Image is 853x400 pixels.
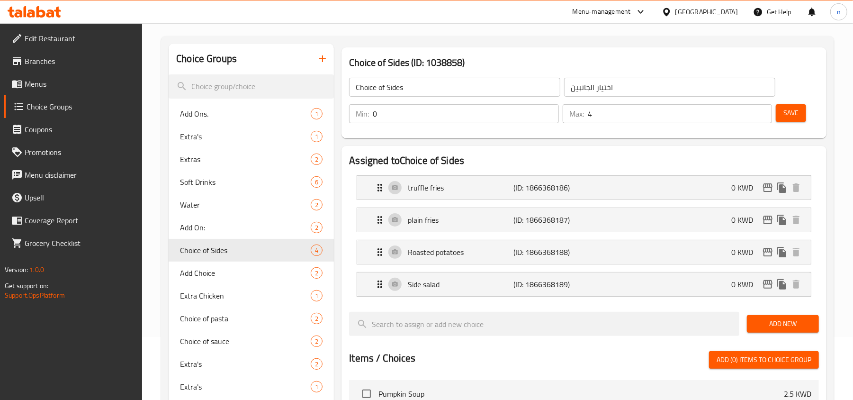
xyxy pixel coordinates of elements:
li: Expand [349,172,819,204]
input: search [349,312,739,336]
a: Upsell [4,186,143,209]
button: duplicate [775,245,789,259]
div: Extras2 [169,148,334,171]
li: Expand [349,236,819,268]
button: duplicate [775,181,789,195]
span: 2 [311,314,322,323]
p: (ID: 1866368187) [514,214,584,226]
div: Extra Chicken1 [169,284,334,307]
div: Choice of sauce2 [169,330,334,353]
div: Water2 [169,193,334,216]
span: 1 [311,109,322,118]
button: edit [761,213,775,227]
span: Choice of pasta [180,313,311,324]
button: duplicate [775,213,789,227]
span: Choice Groups [27,101,135,112]
span: 2 [311,337,322,346]
button: Add New [747,315,819,333]
span: Add Ons. [180,108,311,119]
span: Version: [5,264,28,276]
span: Edit Restaurant [25,33,135,44]
a: Promotions [4,141,143,164]
button: Add (0) items to choice group [709,351,819,369]
p: Side salad [408,279,513,290]
p: Min: [356,108,369,119]
span: Choice of sauce [180,336,311,347]
span: Pumpkin Soup [378,388,784,400]
span: Menu disclaimer [25,169,135,181]
a: Support.OpsPlatform [5,289,65,301]
p: 0 KWD [731,279,761,290]
span: 2 [311,200,322,209]
div: Choices [311,176,323,188]
div: Choices [311,358,323,370]
button: delete [789,245,803,259]
div: Choices [311,222,323,233]
span: 4 [311,246,322,255]
h2: Assigned to Choice of Sides [349,154,819,168]
span: Extra's [180,358,311,370]
p: 2.5 KWD [784,388,811,400]
p: plain fries [408,214,513,226]
div: Expand [357,176,811,200]
div: Choices [311,313,323,324]
button: delete [789,213,803,227]
div: Extra's1 [169,125,334,148]
a: Coverage Report [4,209,143,232]
p: (ID: 1866368189) [514,279,584,290]
p: (ID: 1866368186) [514,182,584,193]
div: Choices [311,336,323,347]
span: 1.0.0 [29,264,44,276]
span: Menus [25,78,135,90]
span: Water [180,199,311,210]
div: Choice of Sides4 [169,239,334,262]
span: Add (0) items to choice group [717,354,811,366]
div: Choices [311,267,323,279]
span: 2 [311,360,322,369]
a: Menu disclaimer [4,164,143,186]
span: Add New [754,318,811,330]
p: 0 KWD [731,214,761,226]
span: Choice of Sides [180,245,311,256]
div: Add On:2 [169,216,334,239]
span: 1 [311,291,322,300]
span: Coupons [25,124,135,135]
span: 1 [311,382,322,391]
span: Extra's [180,381,311,392]
span: Extras [180,154,311,165]
li: Expand [349,268,819,300]
div: Choices [311,131,323,142]
div: Add Ons.1 [169,102,334,125]
span: 2 [311,269,322,278]
li: Expand [349,204,819,236]
span: Extra's [180,131,311,142]
h3: Choice of Sides (ID: 1038858) [349,55,819,70]
span: Upsell [25,192,135,203]
a: Choice Groups [4,95,143,118]
div: Choices [311,290,323,301]
div: [GEOGRAPHIC_DATA] [675,7,738,17]
input: search [169,74,334,99]
div: Choices [311,154,323,165]
span: Grocery Checklist [25,237,135,249]
span: 2 [311,223,322,232]
div: Choices [311,381,323,392]
div: Choices [311,245,323,256]
span: Add Choice [180,267,311,279]
div: Expand [357,208,811,232]
h2: Choice Groups [176,52,237,66]
a: Branches [4,50,143,73]
span: 1 [311,132,322,141]
div: Menu-management [573,6,631,18]
span: Coverage Report [25,215,135,226]
span: Get support on: [5,280,48,292]
a: Edit Restaurant [4,27,143,50]
span: Promotions [25,146,135,158]
p: Roasted potatoes [408,246,513,258]
button: edit [761,245,775,259]
div: Choices [311,108,323,119]
span: 6 [311,178,322,187]
span: Branches [25,55,135,67]
a: Grocery Checklist [4,232,143,255]
div: Expand [357,240,811,264]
